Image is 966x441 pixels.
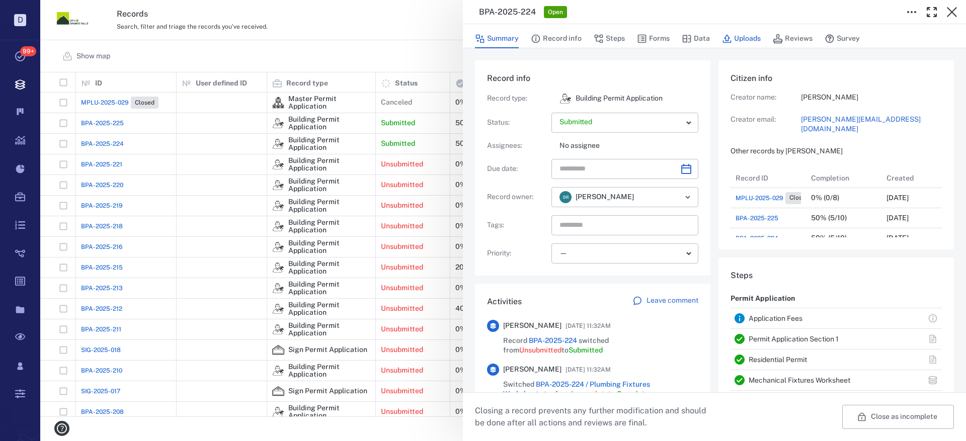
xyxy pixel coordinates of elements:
[559,93,572,105] div: Building Permit Application
[731,168,806,188] div: Record ID
[647,296,698,306] p: Leave comment
[519,346,561,354] span: Unsubmitted
[806,168,881,188] div: Completion
[569,346,603,354] span: Submitted
[682,29,710,48] button: Data
[637,29,670,48] button: Forms
[503,380,698,399] span: Switched step from to
[811,164,849,192] div: Completion
[773,29,813,48] button: Reviews
[731,115,801,134] p: Creator email:
[566,320,611,332] span: [DATE] 11:32AM
[942,2,962,22] button: Close
[749,376,850,384] a: Mechanical Fixtures Worksheet
[617,390,649,398] span: Complete
[681,190,695,204] button: Open
[503,336,698,356] span: Record switched from to
[922,2,942,22] button: Toggle Fullscreen
[475,405,714,429] p: Closing a record prevents any further modification and should be done after all actions and revie...
[546,8,565,17] span: Open
[736,234,778,243] a: BPA-2025-224
[14,14,26,26] p: D
[749,356,807,364] a: Residential Permit
[736,164,768,192] div: Record ID
[887,193,909,203] p: [DATE]
[887,213,909,223] p: [DATE]
[566,364,611,376] span: [DATE] 11:32AM
[487,164,547,174] p: Due date :
[676,159,696,179] button: Choose date
[749,335,839,343] a: Permit Application Section 1
[718,60,954,257] div: Citizen infoCreator name:[PERSON_NAME]Creator email:[PERSON_NAME][EMAIL_ADDRESS][DOMAIN_NAME]Othe...
[475,29,519,48] button: Summary
[559,247,682,259] div: —
[902,2,922,22] button: Toggle to Edit Boxes
[736,192,813,204] a: MPLU-2025-029Closed
[731,146,942,156] p: Other records by [PERSON_NAME]
[487,141,547,151] p: Assignees :
[559,141,698,151] p: No assignee
[842,405,954,429] button: Close as incomplete
[487,72,698,84] h6: Record info
[487,192,547,202] p: Record owner :
[722,29,761,48] button: Uploads
[20,46,36,56] span: 99+
[801,115,942,134] a: [PERSON_NAME][EMAIL_ADDRESS][DOMAIN_NAME]
[503,321,561,331] span: [PERSON_NAME]
[475,60,710,284] div: Record infoRecord type:icon Building Permit ApplicationBuilding Permit ApplicationStatus:Assignee...
[881,168,957,188] div: Created
[731,72,942,84] h6: Citizen info
[811,234,847,242] div: 50% (5/10)
[736,214,778,223] a: BPA-2025-225
[503,365,561,375] span: [PERSON_NAME]
[887,164,914,192] div: Created
[576,94,663,104] p: Building Permit Application
[811,194,839,202] div: 0% (0/8)
[23,7,43,16] span: Help
[487,248,547,258] p: Priority :
[594,29,625,48] button: Steps
[576,192,634,202] span: [PERSON_NAME]
[529,336,577,344] a: BPA-2025-224
[632,296,698,308] a: Leave comment
[731,290,795,308] p: Permit Application
[736,194,783,203] span: MPLU-2025-029
[559,117,682,127] p: Submitted
[787,194,811,202] span: Closed
[887,233,909,243] p: [DATE]
[559,191,572,203] div: D R
[731,270,942,282] h6: Steps
[487,296,522,308] h6: Activities
[559,93,572,105] img: icon Building Permit Application
[825,29,860,48] button: Survey
[811,214,847,222] div: 50% (5/10)
[731,93,801,103] p: Creator name:
[503,380,650,398] a: BPA-2025-224 / Plumbing Fixtures Worksheet
[801,93,942,103] p: [PERSON_NAME]
[749,314,802,322] a: Application Fees
[487,220,547,230] p: Tags :
[479,6,536,18] h3: BPA-2025-224
[571,390,608,398] span: Incomplete
[487,94,547,104] p: Record type :
[531,29,582,48] button: Record info
[487,118,547,128] p: Status :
